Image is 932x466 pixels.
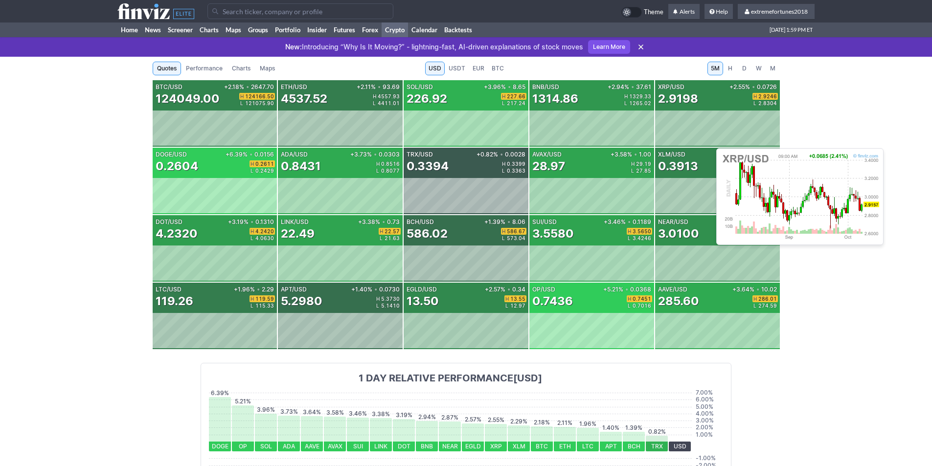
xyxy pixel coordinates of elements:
[255,62,279,75] a: Maps
[381,303,400,308] span: 5.1410
[529,215,654,282] a: SUI/USD+3.46%•0.11893.5580H3.5650L3.4246
[156,293,193,309] div: 119.26
[255,296,274,301] span: 119.59
[416,414,438,420] div: 2.94 %
[156,84,223,90] div: BTC/USD
[751,8,808,15] span: extremefortunes2018
[250,236,255,241] span: L
[373,101,378,106] span: L
[347,411,369,417] div: 3.46 %
[507,236,525,241] span: 573.04
[475,152,525,157] div: +0.82% 0.0028
[655,215,780,282] a: NEAR/USD+2.87%•0.08403.0100H3.0130L2.9000
[278,215,403,282] a: LINK/USD+3.38%•0.7322.49H22.57L21.63
[250,161,255,166] span: H
[153,62,181,75] a: Quotes
[696,402,723,412] div: 5.00 %
[255,407,277,413] div: 3.96 %
[378,94,400,99] span: 4557.93
[696,409,723,419] div: 4.00 %
[281,226,315,242] div: 22.49
[646,429,668,435] div: 0.82 %
[628,229,633,234] span: H
[272,22,304,37] a: Portfolio
[385,229,400,234] span: 22.57
[502,161,507,166] span: H
[602,219,651,225] div: +3.46% 0.1189
[260,64,275,73] span: Maps
[529,148,654,214] a: AVAX/USD+3.58%•1.0028.97H29.19L27.85
[246,84,249,90] span: •
[469,62,488,75] a: EUR
[281,152,348,157] div: ADA/USD
[378,84,381,90] span: •
[462,442,484,451] div: EGLD
[705,4,733,20] a: Help
[507,219,510,225] span: •
[696,430,723,440] div: 1.00 %
[492,64,504,73] span: BTC
[508,84,511,90] span: •
[232,399,254,404] div: 5.21 %
[439,415,461,421] div: 2.87 %
[156,287,232,292] div: LTC/USD
[324,410,346,416] div: 3.58 %
[631,161,636,166] span: H
[462,417,484,422] div: 2.57 %
[250,168,255,173] span: L
[370,411,392,417] div: 3.38 %
[250,303,255,308] span: L
[738,4,815,20] a: extremefortunes2018
[186,64,223,73] span: Performance
[623,425,645,431] div: 1.39 %
[554,420,576,426] div: 2.11 %
[281,158,321,174] div: 0.8431
[724,62,737,75] a: H
[628,296,633,301] span: H
[324,442,346,451] div: AVAX
[758,94,777,99] span: 2.9246
[507,161,525,166] span: 0.3399
[285,43,302,51] span: New:
[347,442,369,451] div: SUI
[408,22,441,37] a: Calendar
[696,395,723,404] div: 6.00 %
[507,229,525,234] span: 586.67
[628,219,631,225] span: •
[532,219,602,225] div: SUI/USD
[385,236,400,241] span: 21.63
[226,219,274,225] div: +3.19% 0.1310
[629,101,651,106] span: 1265.02
[445,62,469,75] a: USDT
[508,442,530,451] div: XLM
[766,62,780,75] a: M
[488,62,507,75] a: BTC
[257,287,260,292] span: •
[600,442,622,451] div: APT
[727,64,734,73] span: H
[255,161,274,166] span: 0.2611
[156,219,227,225] div: DOT/USD
[330,22,359,37] a: Futures
[505,303,510,308] span: L
[770,22,813,37] span: [DATE] 1:59 PM ET
[278,148,403,214] a: ADA/USD+3.73%•0.03030.8431H0.8516L0.8077
[301,409,323,415] div: 3.64 %
[404,80,528,147] a: SOL/USD+3.96%•8.65226.92H227.66L217.24
[376,303,381,308] span: L
[473,64,484,73] span: EUR
[500,152,503,157] span: •
[255,168,274,173] span: 0.2429
[633,303,651,308] span: 0.7016
[625,287,628,292] span: •
[554,442,576,451] div: ETH
[278,409,300,415] div: 3.73 %
[374,287,377,292] span: •
[707,62,723,75] a: 5M
[658,152,726,157] div: XLM/USD
[209,371,692,385] h1: 1 Day Relative Performance [ USD ]
[382,22,408,37] a: Crypto
[393,442,415,451] div: DOT
[624,101,629,106] span: L
[240,101,245,106] span: L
